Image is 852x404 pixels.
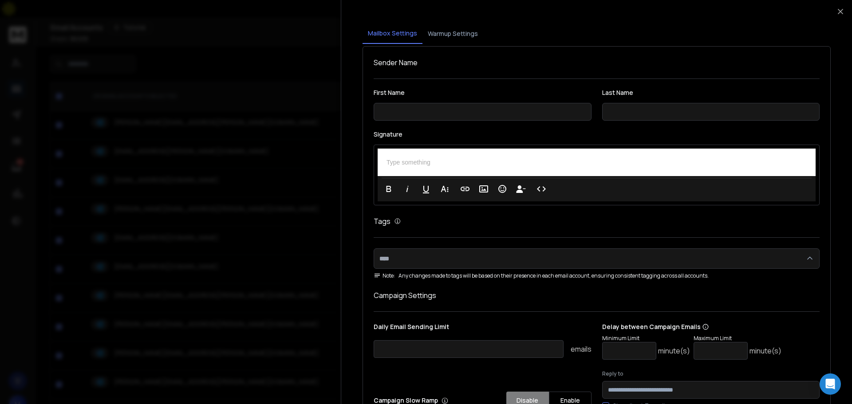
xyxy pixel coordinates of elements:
button: Insert Unsubscribe Link [513,180,529,198]
button: Code View [533,180,550,198]
p: emails [571,344,592,354]
span: Note: [374,272,395,279]
label: Signature [374,131,820,137]
p: minute(s) [658,345,690,356]
button: Underline (Ctrl+U) [418,180,434,198]
p: Daily Email Sending Limit [374,322,592,335]
h1: Tags [374,216,390,227]
p: Minimum Limit [602,335,690,342]
button: Bold (Ctrl+B) [380,180,397,198]
h1: Sender Name [374,57,820,68]
label: First Name [374,90,592,96]
button: Warmup Settings [422,24,483,43]
p: Maximum Limit [694,335,781,342]
button: Italic (Ctrl+I) [399,180,416,198]
button: Mailbox Settings [363,24,422,44]
div: Open Intercom Messenger [820,373,841,395]
label: Reply to [602,370,820,377]
button: Insert Link (Ctrl+K) [457,180,473,198]
p: minute(s) [749,345,781,356]
div: Any changes made to tags will be based on their presence in each email account, ensuring consiste... [374,272,820,279]
button: More Text [436,180,453,198]
p: Delay between Campaign Emails [602,322,781,331]
h1: Campaign Settings [374,290,820,301]
label: Last Name [602,90,820,96]
button: Emoticons [494,180,511,198]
